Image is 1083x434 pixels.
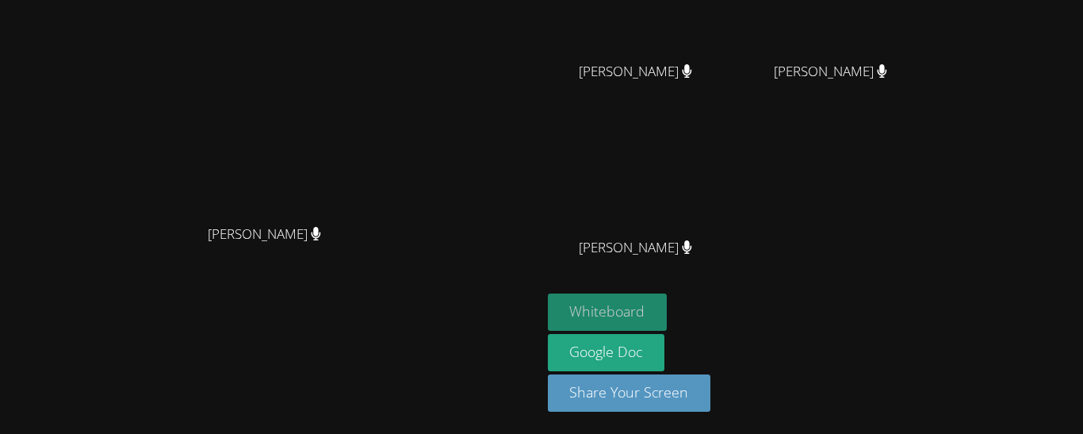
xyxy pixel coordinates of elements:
span: [PERSON_NAME] [579,236,692,259]
span: [PERSON_NAME] [579,60,692,83]
a: Google Doc [548,334,665,371]
span: [PERSON_NAME] [208,223,321,246]
button: Whiteboard [548,294,668,331]
button: Share Your Screen [548,374,711,412]
span: [PERSON_NAME] [774,60,887,83]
